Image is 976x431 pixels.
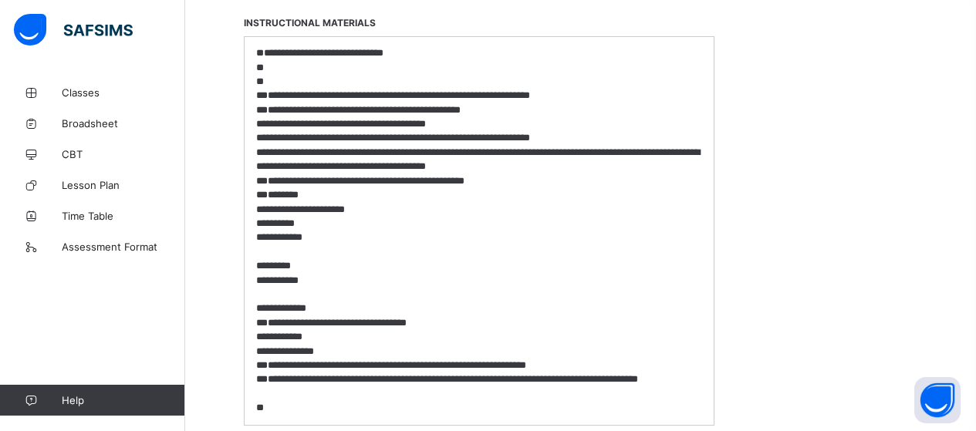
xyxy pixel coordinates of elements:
img: safsims [14,14,133,46]
button: Open asap [914,377,961,423]
span: CBT [62,148,185,160]
span: Assessment Format [62,241,185,253]
span: Broadsheet [62,117,185,130]
span: Help [62,394,184,406]
span: INSTRUCTIONAL MATERIALS [244,9,714,36]
span: Time Table [62,210,185,222]
span: Classes [62,86,185,99]
span: Lesson Plan [62,179,185,191]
